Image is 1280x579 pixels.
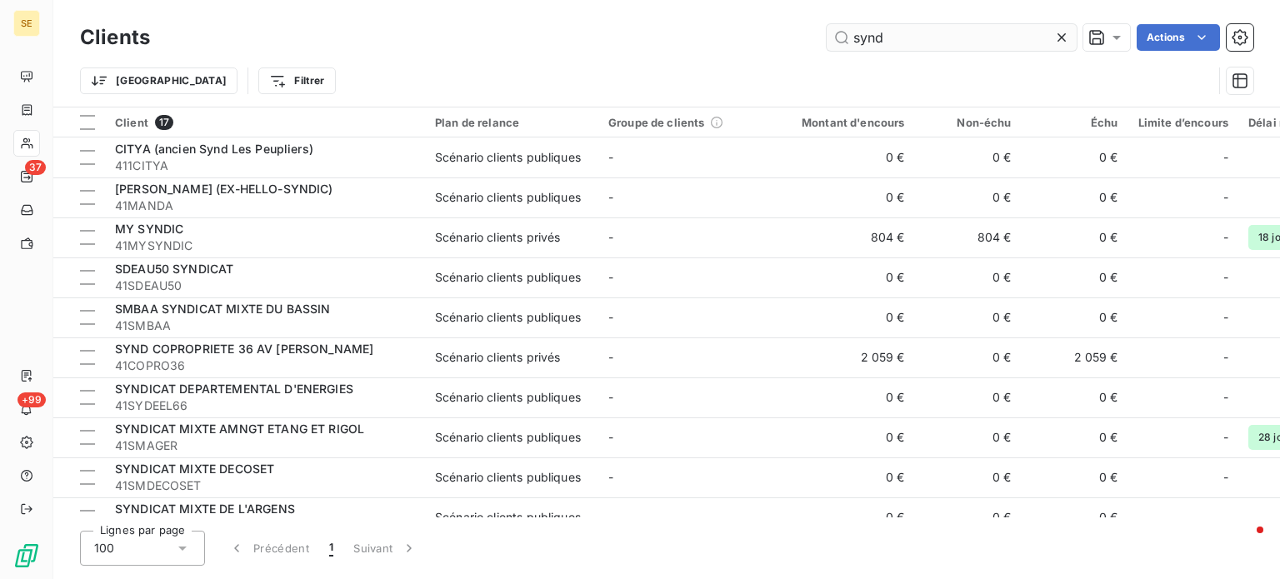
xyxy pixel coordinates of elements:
span: 41SMBAA [115,317,415,334]
div: Scénario clients publiques [435,309,581,326]
td: 0 € [1022,497,1128,537]
span: - [1223,349,1228,366]
span: 41COPRO36 [115,357,415,374]
span: - [1223,469,1228,486]
span: 100 [94,540,114,557]
span: - [608,430,613,444]
span: MY SYNDIC [115,222,183,236]
span: - [608,150,613,164]
span: 41MANDA [115,197,415,214]
h3: Clients [80,22,150,52]
span: - [608,390,613,404]
span: 41MYSYNDIC [115,237,415,254]
input: Rechercher [827,24,1077,51]
div: Limite d’encours [1138,116,1228,129]
button: Précédent [218,531,319,566]
span: - [1223,149,1228,166]
button: Suivant [343,531,427,566]
span: - [1223,509,1228,526]
td: 0 € [915,257,1022,297]
span: - [608,470,613,484]
div: Scénario clients publiques [435,149,581,166]
span: - [1223,229,1228,246]
iframe: Intercom live chat [1223,522,1263,562]
div: Scénario clients publiques [435,389,581,406]
td: 0 € [915,497,1022,537]
td: 0 € [915,377,1022,417]
td: 0 € [915,297,1022,337]
td: 0 € [1022,457,1128,497]
div: Scénario clients publiques [435,469,581,486]
span: Groupe de clients [608,116,705,129]
span: +99 [17,392,46,407]
td: 0 € [1022,137,1128,177]
div: Scénario clients publiques [435,189,581,206]
span: 41SMAGER [115,437,415,454]
td: 2 059 € [772,337,915,377]
td: 0 € [915,137,1022,177]
span: SYNDICAT MIXTE AMNGT ETANG ET RIGOL [115,422,364,436]
span: - [1223,189,1228,206]
span: 41SMDECOSET [115,477,415,494]
div: Scénario clients publiques [435,269,581,286]
div: Scénario clients privés [435,229,560,246]
span: SYNDICAT MIXTE DE L'ARGENS [115,502,295,516]
span: [PERSON_NAME] (EX-HELLO-SYNDIC) [115,182,333,196]
button: 1 [319,531,343,566]
span: 1 [329,540,333,557]
td: 0 € [915,417,1022,457]
td: 804 € [915,217,1022,257]
div: SE [13,10,40,37]
td: 0 € [772,457,915,497]
button: Filtrer [258,67,335,94]
td: 0 € [772,497,915,537]
td: 0 € [772,417,915,457]
img: Logo LeanPay [13,542,40,569]
div: Plan de relance [435,116,588,129]
td: 0 € [772,377,915,417]
div: Montant d'encours [782,116,905,129]
span: 41SDEAU50 [115,277,415,294]
span: - [608,270,613,284]
span: - [1223,309,1228,326]
td: 0 € [1022,217,1128,257]
td: 0 € [1022,297,1128,337]
button: Actions [1137,24,1220,51]
span: SDEAU50 SYNDICAT [115,262,233,276]
span: - [608,510,613,524]
span: Client [115,116,148,129]
button: [GEOGRAPHIC_DATA] [80,67,237,94]
div: Échu [1032,116,1118,129]
span: 17 [155,115,173,130]
td: 0 € [1022,177,1128,217]
td: 0 € [772,257,915,297]
span: CITYA (ancien Synd Les Peupliers) [115,142,313,156]
div: Non-échu [925,116,1012,129]
td: 0 € [772,137,915,177]
span: 41SYDEEL66 [115,397,415,414]
td: 2 059 € [1022,337,1128,377]
div: Scénario clients publiques [435,509,581,526]
td: 0 € [1022,257,1128,297]
td: 0 € [915,177,1022,217]
div: Scénario clients publiques [435,429,581,446]
td: 0 € [772,177,915,217]
td: 0 € [915,457,1022,497]
span: - [1223,389,1228,406]
div: Scénario clients privés [435,349,560,366]
span: SMBAA SYNDICAT MIXTE DU BASSIN [115,302,331,316]
span: - [608,230,613,244]
span: - [1223,429,1228,446]
td: 0 € [915,337,1022,377]
span: SYNDICAT DEPARTEMENTAL D'ENERGIES [115,382,353,396]
span: 411CITYA [115,157,415,174]
td: 0 € [772,297,915,337]
span: SYND COPROPRIETE 36 AV [PERSON_NAME] [115,342,373,356]
span: - [608,190,613,204]
span: - [608,310,613,324]
td: 0 € [1022,377,1128,417]
td: 0 € [1022,417,1128,457]
span: - [608,350,613,364]
span: 37 [25,160,46,175]
span: - [1223,269,1228,286]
